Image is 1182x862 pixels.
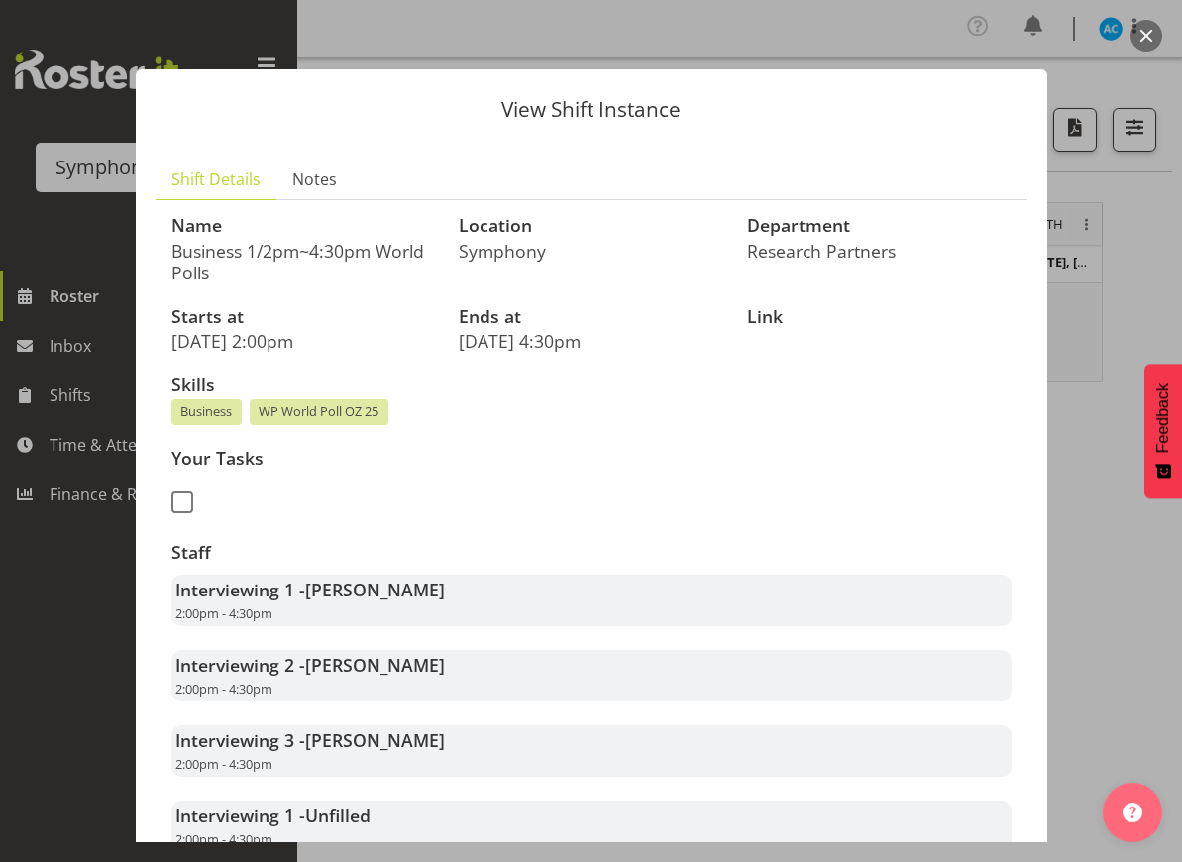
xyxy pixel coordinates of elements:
span: [PERSON_NAME] [305,653,445,677]
span: 2:00pm - 4:30pm [175,604,272,622]
button: Feedback - Show survey [1144,364,1182,498]
h3: Staff [171,543,1012,563]
p: Research Partners [747,240,1012,262]
strong: Interviewing 3 - [175,728,445,752]
span: Unfilled [305,804,371,827]
span: [PERSON_NAME] [305,578,445,601]
h3: Department [747,216,1012,236]
strong: Interviewing 1 - [175,804,371,827]
img: help-xxl-2.png [1123,803,1142,822]
span: WP World Poll OZ 25 [259,402,378,421]
h3: Skills [171,376,1012,395]
h3: Name [171,216,436,236]
h3: Starts at [171,307,436,327]
span: Feedback [1154,383,1172,453]
strong: Interviewing 2 - [175,653,445,677]
span: 2:00pm - 4:30pm [175,830,272,848]
span: Notes [292,167,337,191]
span: Business [180,402,232,421]
strong: Interviewing 1 - [175,578,445,601]
h3: Location [459,216,723,236]
p: Business 1/2pm~4:30pm World Polls [171,240,436,283]
h3: Ends at [459,307,723,327]
span: Shift Details [171,167,261,191]
p: [DATE] 2:00pm [171,330,436,352]
span: 2:00pm - 4:30pm [175,755,272,773]
p: View Shift Instance [156,99,1027,120]
span: [PERSON_NAME] [305,728,445,752]
h3: Your Tasks [171,449,580,469]
p: Symphony [459,240,723,262]
h3: Link [747,307,1012,327]
span: 2:00pm - 4:30pm [175,680,272,698]
p: [DATE] 4:30pm [459,330,723,352]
